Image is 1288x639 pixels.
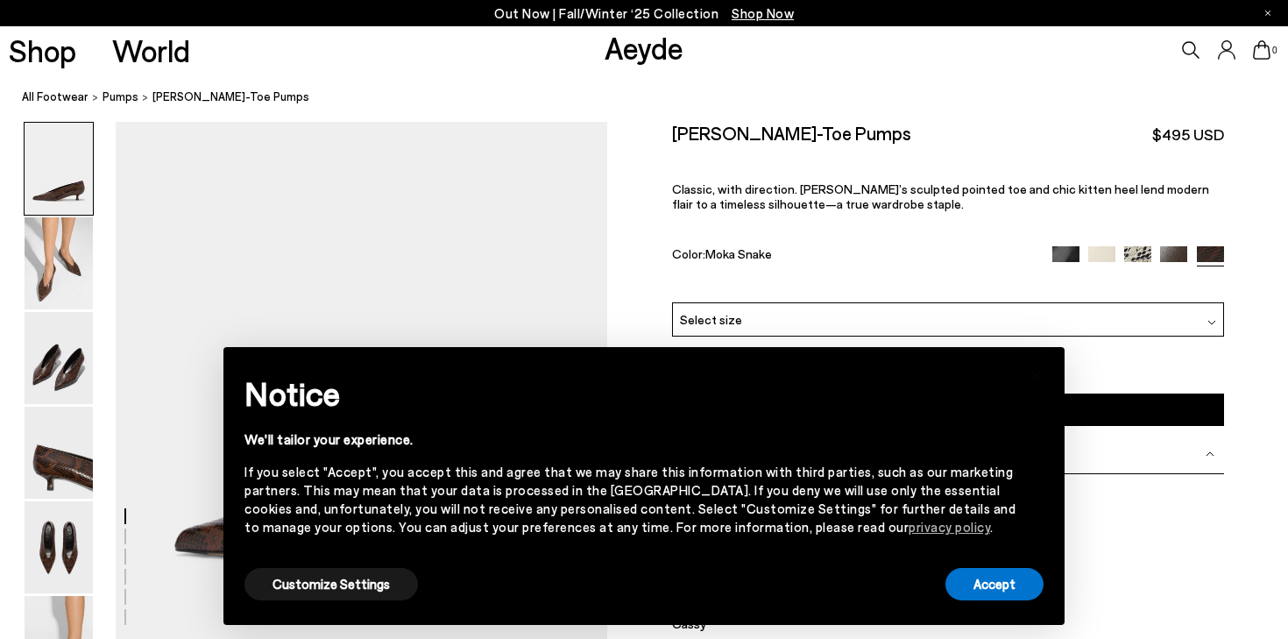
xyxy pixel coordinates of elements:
[705,246,772,261] span: Moka Snake
[244,371,1016,416] h2: Notice
[25,217,93,309] img: Clara Pointed-Toe Pumps - Image 2
[1270,46,1279,55] span: 0
[25,501,93,593] img: Clara Pointed-Toe Pumps - Image 5
[1152,124,1224,146] span: $495 USD
[1030,360,1043,386] span: ×
[22,88,88,106] a: All Footwear
[244,430,1016,449] div: We'll tailor your experience.
[732,5,794,21] span: Navigate to /collections/new-in
[25,312,93,404] img: Clara Pointed-Toe Pumps - Image 3
[9,35,76,66] a: Shop
[945,568,1044,600] button: Accept
[1206,450,1214,458] img: svg%3E
[103,88,138,106] a: pumps
[244,463,1016,536] div: If you select "Accept", you accept this and agree that we may share this information with third p...
[680,310,742,329] span: Select size
[1207,318,1216,327] img: svg%3E
[909,519,990,535] a: privacy policy
[672,122,911,144] h2: [PERSON_NAME]-Toe Pumps
[605,29,683,66] a: Aeyde
[152,88,309,106] span: [PERSON_NAME]-Toe Pumps
[494,3,794,25] p: Out Now | Fall/Winter ‘25 Collection
[244,568,418,600] button: Customize Settings
[1253,40,1270,60] a: 0
[112,35,190,66] a: World
[672,246,1035,266] div: Color:
[22,74,1288,122] nav: breadcrumb
[103,89,138,103] span: pumps
[672,181,1224,211] p: Classic, with direction. [PERSON_NAME]’s sculpted pointed toe and chic kitten heel lend modern fl...
[25,123,93,215] img: Clara Pointed-Toe Pumps - Image 1
[25,407,93,499] img: Clara Pointed-Toe Pumps - Image 4
[1016,352,1058,394] button: Close this notice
